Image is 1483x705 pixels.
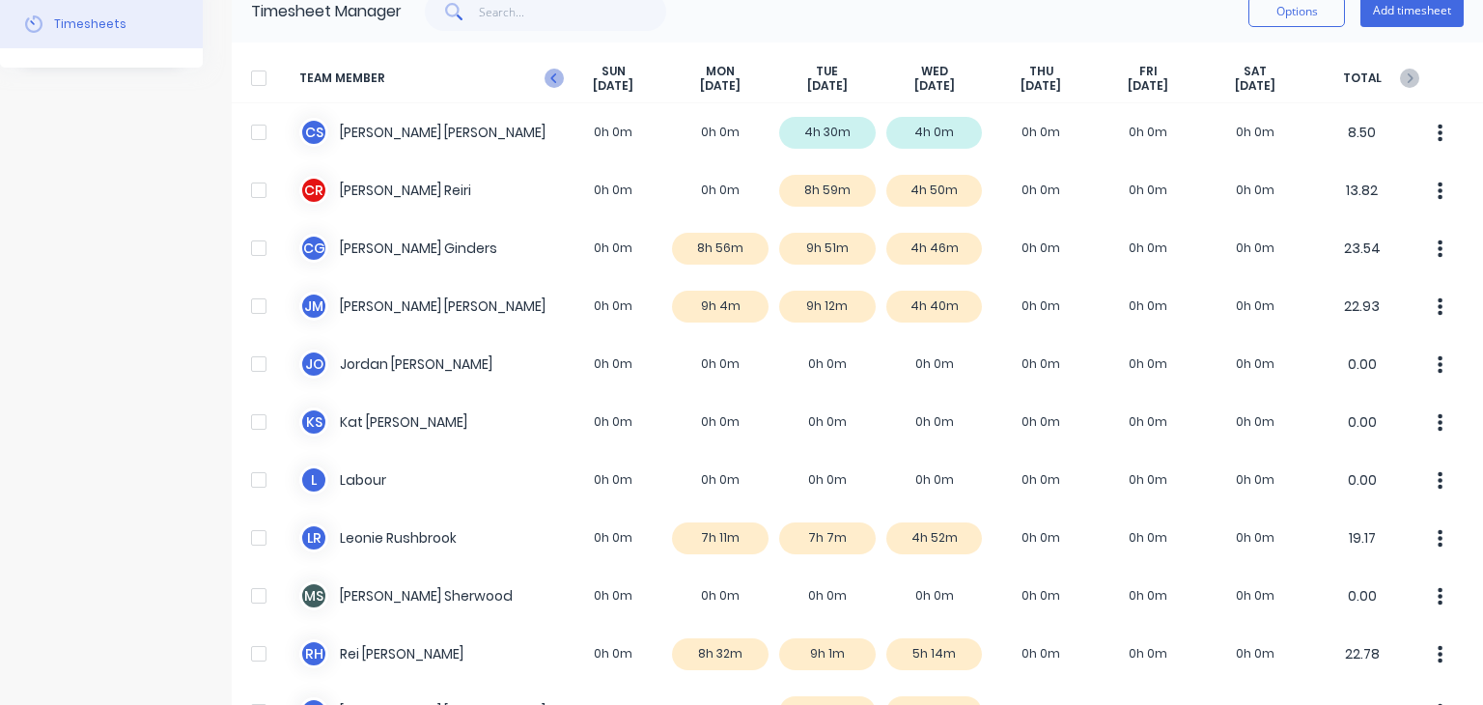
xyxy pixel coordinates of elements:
[921,64,948,79] span: WED
[299,64,560,94] span: TEAM MEMBER
[700,78,741,94] span: [DATE]
[914,78,955,94] span: [DATE]
[1244,64,1267,79] span: SAT
[593,78,633,94] span: [DATE]
[1128,78,1168,94] span: [DATE]
[1308,64,1415,94] span: TOTAL
[807,78,848,94] span: [DATE]
[1139,64,1158,79] span: FRI
[1021,78,1061,94] span: [DATE]
[1235,78,1275,94] span: [DATE]
[54,15,126,33] div: Timesheets
[1029,64,1053,79] span: THU
[816,64,838,79] span: TUE
[706,64,735,79] span: MON
[602,64,626,79] span: SUN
